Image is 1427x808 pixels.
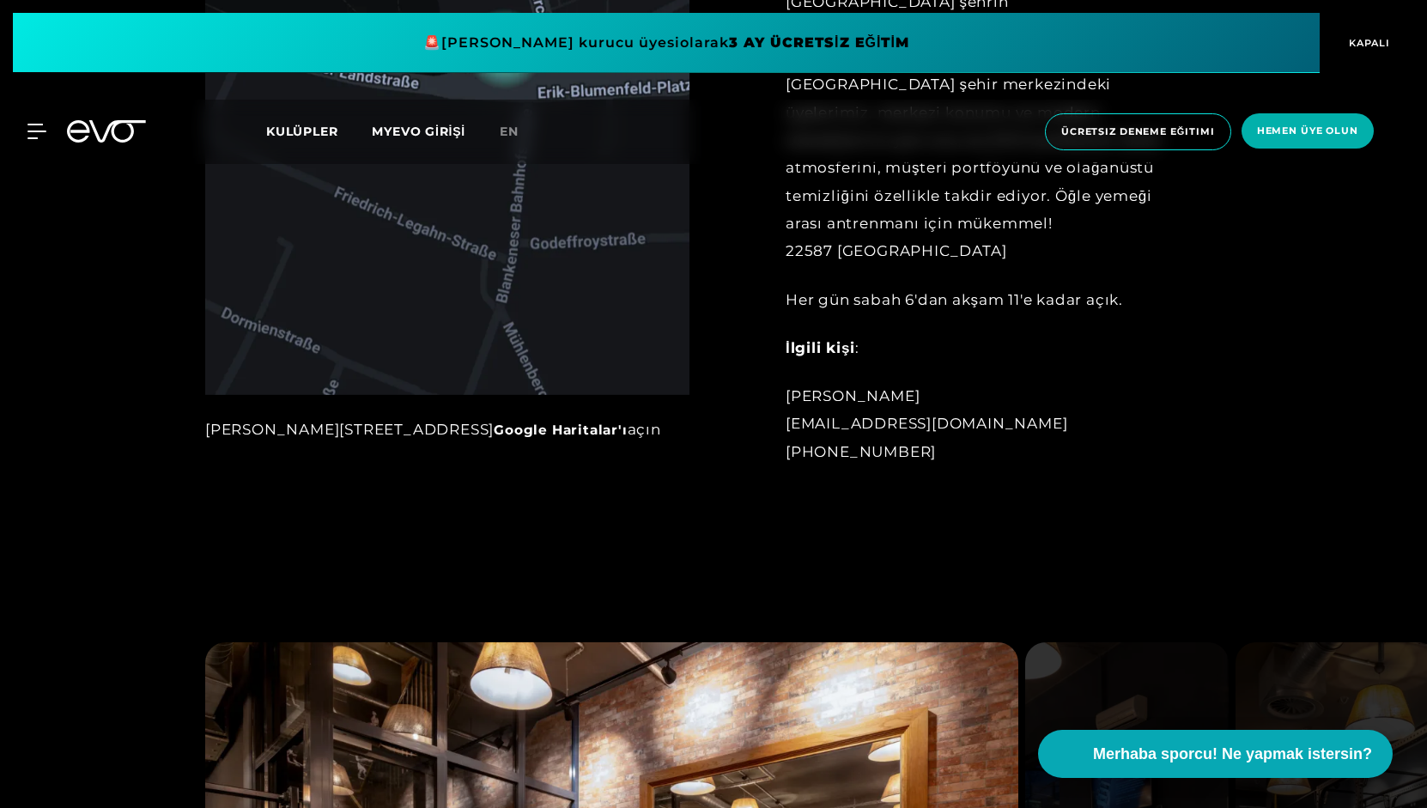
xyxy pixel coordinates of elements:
[205,421,494,438] font: [PERSON_NAME][STREET_ADDRESS]
[1061,125,1215,137] font: Ücretsiz deneme eğitimi
[786,242,1006,259] font: 22587 [GEOGRAPHIC_DATA]
[1257,125,1358,137] font: Hemen üye olun
[786,291,1123,308] font: Her gün sabah 6'dan akşam 11'e kadar açık.
[266,123,372,139] a: Kulüpler
[786,339,855,356] font: İlgili kişi
[628,421,661,438] font: açın
[266,124,337,139] font: Kulüpler
[786,415,1067,432] font: [EMAIL_ADDRESS][DOMAIN_NAME]
[1236,113,1379,150] a: Hemen üye olun
[500,124,519,139] font: en
[494,422,627,438] a: Google Haritalar'ı
[1349,37,1390,49] font: KAPALI
[1093,745,1372,762] font: Merhaba sporcu! Ne yapmak istersin?
[372,124,465,139] a: MYEVO GİRİŞİ
[855,339,859,356] font: :
[500,122,539,142] a: en
[786,443,936,460] font: [PHONE_NUMBER]
[1320,13,1414,73] button: KAPALI
[1038,730,1393,778] button: Merhaba sporcu! Ne yapmak istersin?
[1040,113,1236,150] a: Ücretsiz deneme eğitimi
[786,387,920,404] font: [PERSON_NAME]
